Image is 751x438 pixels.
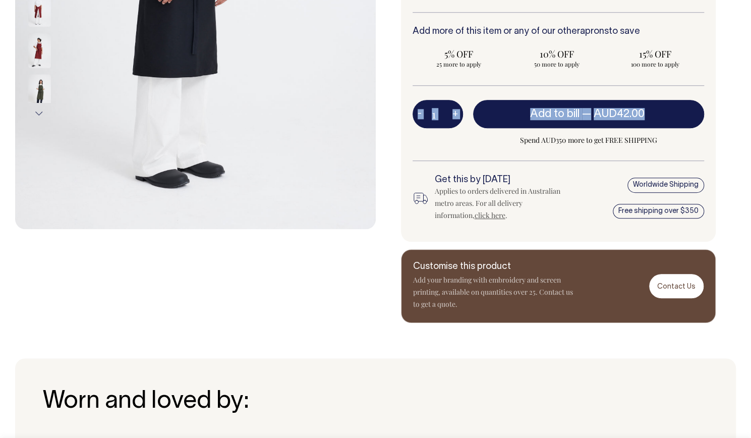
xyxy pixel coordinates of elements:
span: 100 more to apply [614,60,696,68]
h3: Worn and loved by: [43,389,708,415]
input: 5% OFF 25 more to apply [413,45,505,71]
button: - [413,104,427,124]
h6: Add more of this item or any of our other to save [413,27,705,37]
a: Contact Us [649,274,704,298]
img: olive [28,74,51,109]
a: aprons [580,27,609,36]
span: 15% OFF [614,48,696,60]
span: AUD42.00 [594,109,645,119]
div: Applies to orders delivered in Australian metro areas. For all delivery information, . [435,185,571,222]
h6: Customise this product [413,262,574,272]
span: 10% OFF [515,48,598,60]
span: Add to bill [530,109,580,119]
span: 5% OFF [418,48,500,60]
button: Add to bill —AUD42.00 [473,100,705,128]
input: 10% OFF 50 more to apply [510,45,603,71]
input: 15% OFF 100 more to apply [609,45,701,71]
img: Birdy Apron [28,33,51,68]
button: + [447,104,463,124]
span: 50 more to apply [515,60,598,68]
span: — [582,109,647,119]
a: click here [475,210,505,220]
h6: Get this by [DATE] [435,175,571,185]
span: Spend AUD350 more to get FREE SHIPPING [473,134,705,146]
p: Add your branding with embroidery and screen printing, available on quantities over 25. Contact u... [413,274,574,310]
span: 25 more to apply [418,60,500,68]
button: Next [32,102,47,125]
